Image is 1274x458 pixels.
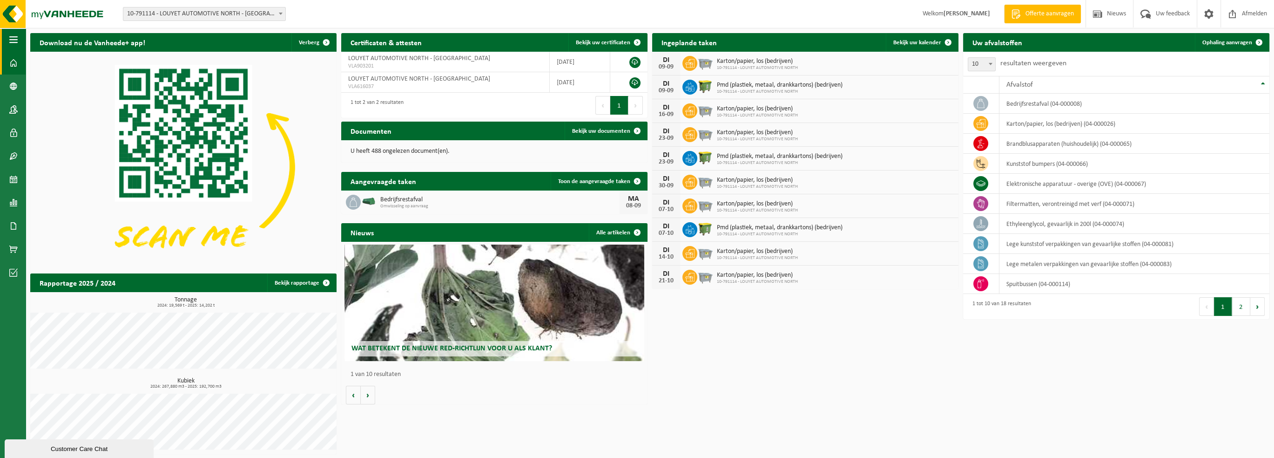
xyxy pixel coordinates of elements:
img: WB-1100-HPE-GN-50 [697,150,713,165]
p: U heeft 488 ongelezen document(en). [351,148,638,155]
td: spuitbussen (04-000114) [999,274,1269,294]
span: 10-791114 - LOUYET AUTOMOTIVE NORTH [717,279,798,285]
button: 1 [610,96,628,115]
p: 1 van 10 resultaten [351,371,643,378]
button: Verberg [291,33,336,52]
div: 09-09 [657,88,675,94]
strong: [PERSON_NAME] [944,10,990,17]
span: Toon de aangevraagde taken [558,178,630,185]
img: WB-2500-GAL-GY-01 [697,268,713,284]
div: 21-10 [657,278,675,284]
span: 10-791114 - LOUYET AUTOMOTIVE NORTH [717,255,798,261]
td: [DATE] [550,72,610,93]
img: WB-2500-GAL-GY-01 [697,197,713,213]
span: Pmd (plastiek, metaal, drankkartons) (bedrijven) [717,82,843,89]
span: 10-791114 - LOUYET AUTOMOTIVE NORTH [717,65,798,71]
div: DI [657,128,675,135]
span: 10-791114 - LOUYET AUTOMOTIVE NORTH [717,160,843,166]
button: Next [1250,297,1265,316]
span: Karton/papier, los (bedrijven) [717,200,798,208]
img: WB-2500-GAL-GY-01 [697,126,713,142]
div: DI [657,270,675,278]
span: Karton/papier, los (bedrijven) [717,272,798,279]
span: Karton/papier, los (bedrijven) [717,177,798,184]
span: 10-791114 - LOUYET AUTOMOTIVE NORTH - SINT-PIETERS-LEEUW [123,7,285,21]
h3: Tonnage [35,297,337,308]
span: Karton/papier, los (bedrijven) [717,105,798,113]
span: 2024: 267,880 m3 - 2025: 192,700 m3 [35,384,337,389]
div: 09-09 [657,64,675,70]
td: [DATE] [550,52,610,72]
div: DI [657,56,675,64]
span: VLA616037 [348,83,542,90]
div: DI [657,80,675,88]
span: Karton/papier, los (bedrijven) [717,129,798,137]
a: Bekijk uw certificaten [568,33,647,52]
a: Toon de aangevraagde taken [551,172,647,191]
span: 10-791114 - LOUYET AUTOMOTIVE NORTH [717,232,843,237]
label: resultaten weergeven [1000,60,1066,67]
h2: Uw afvalstoffen [963,33,1031,51]
span: Bekijk uw kalender [893,40,941,46]
span: Karton/papier, los (bedrijven) [717,58,798,65]
div: 30-09 [657,183,675,189]
div: DI [657,151,675,159]
span: Offerte aanvragen [1023,9,1076,19]
td: bedrijfsrestafval (04-000008) [999,94,1269,114]
div: DI [657,246,675,254]
div: 1 tot 10 van 18 resultaten [968,296,1031,317]
div: DI [657,199,675,206]
iframe: chat widget [5,437,155,458]
span: 10-791114 - LOUYET AUTOMOTIVE NORTH [717,89,843,95]
span: 10-791114 - LOUYET AUTOMOTIVE NORTH [717,137,798,142]
h2: Rapportage 2025 / 2024 [30,273,125,292]
td: karton/papier, los (bedrijven) (04-000026) [999,114,1269,134]
img: WB-2500-GAL-GY-01 [697,102,713,118]
span: Omwisseling op aanvraag [380,204,620,209]
a: Alle artikelen [589,223,647,242]
h3: Kubiek [35,378,337,389]
a: Bekijk uw kalender [886,33,957,52]
button: Previous [595,96,610,115]
div: MA [624,195,643,203]
span: Bedrijfsrestafval [380,196,620,204]
a: Bekijk uw documenten [565,122,647,140]
button: Vorige [346,386,361,404]
div: 1 tot 2 van 2 resultaten [346,95,404,116]
img: WB-2500-GAL-GY-01 [697,173,713,189]
img: HK-XK-22-GN-00 [361,197,377,205]
div: 23-09 [657,135,675,142]
td: lege kunststof verpakkingen van gevaarlijke stoffen (04-000081) [999,234,1269,254]
h2: Nieuws [341,223,383,241]
button: Next [628,96,643,115]
h2: Aangevraagde taken [341,172,425,190]
td: ethyleenglycol, gevaarlijk in 200l (04-000074) [999,214,1269,234]
td: elektronische apparatuur - overige (OVE) (04-000067) [999,174,1269,194]
span: Verberg [299,40,319,46]
span: 10-791114 - LOUYET AUTOMOTIVE NORTH - SINT-PIETERS-LEEUW [123,7,286,21]
span: 10 [968,58,995,71]
div: DI [657,104,675,111]
button: 1 [1214,297,1232,316]
div: 14-10 [657,254,675,260]
img: WB-1100-HPE-GN-50 [697,221,713,237]
div: DI [657,175,675,183]
div: DI [657,223,675,230]
span: Pmd (plastiek, metaal, drankkartons) (bedrijven) [717,224,843,232]
td: kunststof bumpers (04-000066) [999,154,1269,174]
a: Ophaling aanvragen [1195,33,1268,52]
td: lege metalen verpakkingen van gevaarlijke stoffen (04-000083) [999,254,1269,274]
a: Bekijk rapportage [267,273,336,292]
h2: Ingeplande taken [652,33,726,51]
h2: Download nu de Vanheede+ app! [30,33,155,51]
span: Bekijk uw documenten [572,128,630,134]
span: Afvalstof [1006,81,1033,89]
button: Previous [1199,297,1214,316]
span: Karton/papier, los (bedrijven) [717,248,798,255]
img: WB-1100-HPE-GN-50 [697,78,713,94]
td: brandblusapparaten (huishoudelijk) (04-000065) [999,134,1269,154]
span: 2024: 19,569 t - 2025: 14,202 t [35,303,337,308]
a: Offerte aanvragen [1004,5,1081,23]
div: 07-10 [657,230,675,237]
div: 08-09 [624,203,643,209]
